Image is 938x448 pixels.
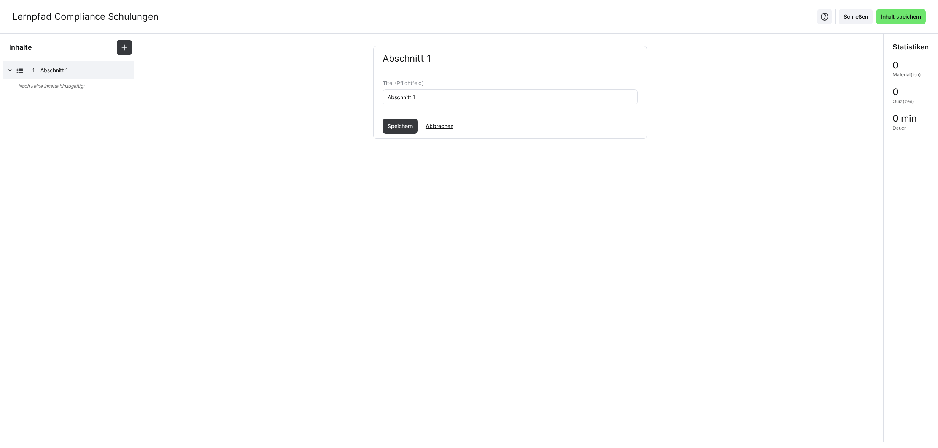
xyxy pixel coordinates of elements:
[18,83,84,89] span: Noch keine Inhalte hinzugefügt
[383,80,424,86] span: Titel (Pflichtfeld)
[893,114,917,123] span: 0 min
[424,122,455,130] span: Abbrechen
[880,13,922,21] span: Inhalt speichern
[893,72,921,78] span: Material(ien)
[893,125,906,131] span: Dauer
[374,46,647,71] h2: Abschnitt 1
[32,66,35,74] span: 1
[386,122,414,130] span: Speichern
[40,66,124,74] span: Abschnitt 1
[383,119,418,134] button: Speichern
[893,43,929,51] h3: Statistiken
[839,9,873,24] button: Schließen
[876,9,926,24] button: Inhalt speichern
[12,11,159,22] div: Lernpfad Compliance Schulungen
[387,93,633,100] input: Titel hinzufügen
[843,13,869,21] span: Schließen
[893,87,898,97] span: 0
[9,43,32,52] h3: Inhalte
[893,98,914,104] span: Quiz(zes)
[421,119,458,134] button: Abbrechen
[893,60,898,70] span: 0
